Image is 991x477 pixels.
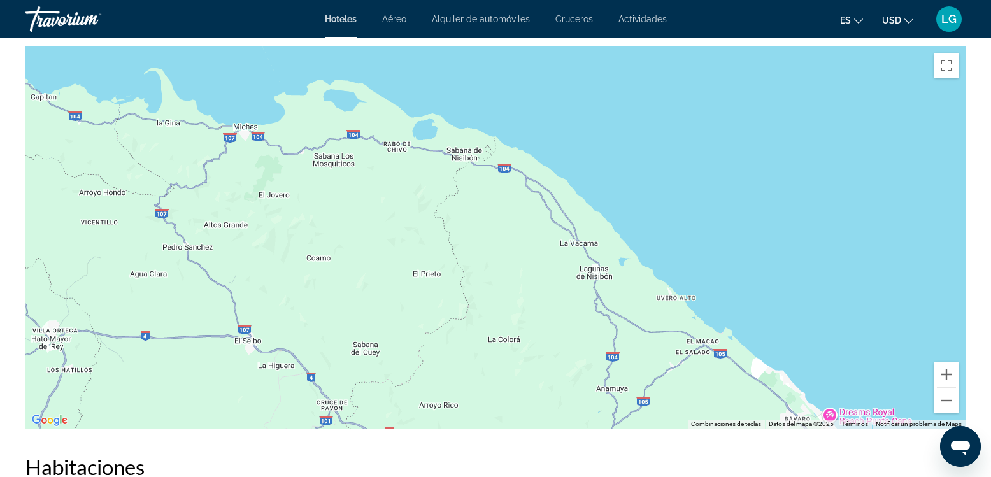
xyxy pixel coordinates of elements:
[876,420,962,427] a: Notificar un problema de Maps
[934,388,959,413] button: Reducir
[941,13,957,25] span: LG
[934,53,959,78] button: Cambiar a la vista en pantalla completa
[841,420,868,427] a: Términos (se abre en una nueva pestaña)
[882,11,913,29] button: Change currency
[325,14,357,24] a: Hoteles
[555,14,593,24] a: Cruceros
[934,362,959,387] button: Ampliar
[840,15,851,25] span: es
[432,14,530,24] a: Alquiler de automóviles
[882,15,901,25] span: USD
[769,420,834,427] span: Datos del mapa ©2025
[25,3,153,36] a: Travorium
[29,412,71,429] a: Abre esta zona en Google Maps (se abre en una nueva ventana)
[691,420,761,429] button: Combinaciones de teclas
[618,14,667,24] a: Actividades
[940,426,981,467] iframe: Botón para iniciar la ventana de mensajería
[840,11,863,29] button: Change language
[382,14,406,24] a: Aéreo
[932,6,966,32] button: User Menu
[29,412,71,429] img: Google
